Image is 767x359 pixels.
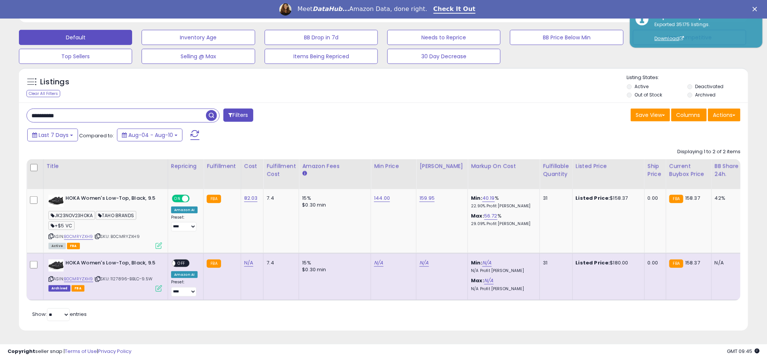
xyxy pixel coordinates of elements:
span: | SKU: 1127896-BBLC-9.5W [94,276,153,282]
span: Aug-04 - Aug-10 [128,131,173,139]
div: % [471,195,534,209]
div: Ship Price [648,162,663,178]
span: OFF [175,260,187,267]
div: 15% [302,195,365,202]
span: 158.37 [685,259,700,266]
div: 0.00 [648,195,660,202]
small: FBA [207,260,221,268]
b: Listed Price: [576,194,610,202]
a: Download [655,35,684,42]
span: TAHO BRANDS [96,211,136,220]
div: Exported 35175 listings. [649,21,757,42]
div: Current Buybox Price [669,162,708,178]
a: 40.19 [482,194,495,202]
a: N/A [482,259,491,267]
label: Archived [695,92,716,98]
p: N/A Profit [PERSON_NAME] [471,268,534,274]
small: Amazon Fees. [302,170,307,177]
div: Fulfillment Cost [267,162,296,178]
a: N/A [484,277,493,284]
div: % [471,213,534,227]
label: Out of Stock [635,92,663,98]
button: Last 7 Days [27,129,78,141]
button: Needs to Reprice [387,30,500,45]
span: Listings that have been deleted from Seller Central [48,285,70,292]
img: Profile image for Georgie [279,3,292,16]
button: BB Price Below Min [510,30,623,45]
strong: Copyright [8,348,35,355]
label: Active [635,83,649,90]
a: Check It Out [433,5,476,14]
b: HOKA Women's Low-Top, Black, 9.5 [65,260,157,269]
span: Compared to: [79,132,114,139]
div: Repricing [171,162,200,170]
small: FBA [207,195,221,203]
button: Columns [671,109,707,121]
a: B0CMRYZXH9 [64,276,93,282]
button: Top Sellers [19,49,132,64]
div: Min Price [374,162,413,170]
div: ASIN: [48,260,162,291]
div: $180.00 [576,260,639,266]
span: ON [173,195,182,202]
button: Default [19,30,132,45]
p: 22.90% Profit [PERSON_NAME] [471,204,534,209]
span: JK23NOV23HOKA [48,211,95,220]
a: Privacy Policy [98,348,131,355]
div: seller snap | | [8,348,131,355]
div: 42% [715,195,740,202]
button: Items Being Repriced [265,49,378,64]
button: Selling @ Max [142,49,255,64]
span: Last 7 Days [39,131,69,139]
div: Displaying 1 to 2 of 2 items [677,148,740,155]
button: Aug-04 - Aug-10 [117,129,182,141]
b: HOKA Women's Low-Top, Black, 9.5 [65,195,157,204]
span: +$5 VC [48,221,75,230]
span: 2025-08-18 09:45 GMT [727,348,759,355]
button: Filters [223,109,253,122]
div: Preset: [171,215,198,232]
div: 0.00 [648,260,660,266]
a: N/A [374,259,383,267]
div: Meet Amazon Data, done right. [298,5,427,13]
p: N/A Profit [PERSON_NAME] [471,286,534,292]
button: Actions [708,109,740,121]
small: FBA [669,260,683,268]
div: BB Share 24h. [715,162,742,178]
span: Show: entries [32,311,87,318]
span: 158.37 [685,194,700,202]
img: 61ToBQv3i4L._SL40_.jpg [48,195,64,207]
div: $0.30 min [302,266,365,273]
div: Fulfillment [207,162,237,170]
span: FBA [72,285,84,292]
div: Listed Price [576,162,641,170]
div: Amazon AI [171,271,198,278]
div: Clear All Filters [27,90,60,97]
a: 82.03 [244,194,258,202]
div: Title [47,162,165,170]
button: 30 Day Decrease [387,49,500,64]
th: The percentage added to the cost of goods (COGS) that forms the calculator for Min & Max prices. [468,159,540,189]
span: Columns [676,111,700,119]
div: 31 [543,260,566,266]
label: Deactivated [695,83,724,90]
p: 29.09% Profit [PERSON_NAME] [471,221,534,227]
button: Inventory Age [142,30,255,45]
div: 7.4 [267,260,293,266]
i: DataHub... [313,5,349,12]
p: Listing States: [627,74,748,81]
div: [PERSON_NAME] [419,162,465,170]
div: 7.4 [267,195,293,202]
div: $0.30 min [302,202,365,208]
a: 144.00 [374,194,390,202]
span: | SKU: B0CMRYZXH9 [94,233,140,239]
a: 56.72 [484,212,497,220]
span: FBA [67,243,80,249]
b: Listed Price: [576,259,610,266]
div: $158.37 [576,195,639,202]
b: Max: [471,212,484,219]
div: Markup on Cost [471,162,536,170]
a: N/A [419,259,429,267]
div: Preset: [171,280,198,297]
h5: Listings [40,77,69,87]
